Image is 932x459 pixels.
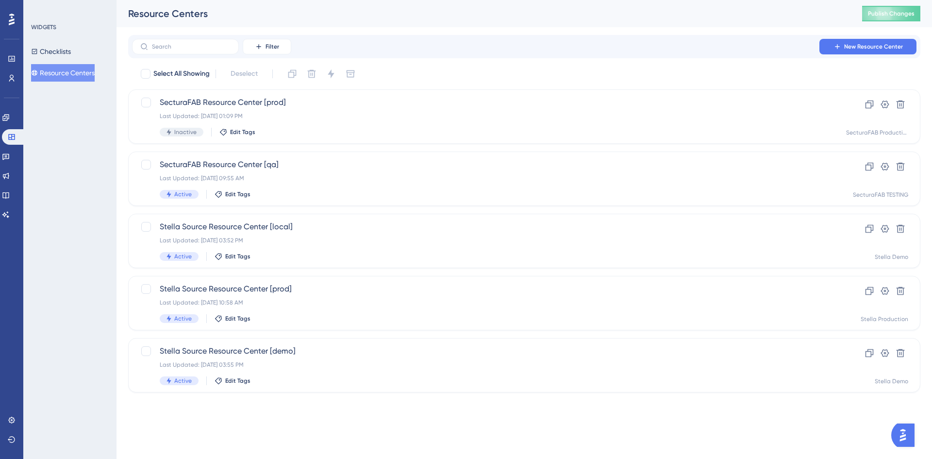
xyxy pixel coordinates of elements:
span: Active [174,377,192,385]
span: New Resource Center [844,43,903,51]
span: Active [174,190,192,198]
span: SecturaFAB Resource Center [qa] [160,159,811,170]
div: Last Updated: [DATE] 03:55 PM [160,361,811,369]
span: Edit Tags [225,253,250,260]
button: Edit Tags [215,253,250,260]
div: Stella Production [861,315,908,323]
div: WIDGETS [31,23,56,31]
button: Checklists [31,43,71,60]
span: SecturaFAB Resource Center [prod] [160,97,811,108]
div: Last Updated: [DATE] 01:09 PM [160,112,811,120]
button: Deselect [222,65,266,83]
button: Publish Changes [862,6,920,21]
button: Edit Tags [219,128,255,136]
div: Resource Centers [128,7,838,20]
span: Inactive [174,128,197,136]
button: Edit Tags [215,377,250,385]
iframe: UserGuiding AI Assistant Launcher [891,421,920,450]
span: Stella Source Resource Center [local] [160,221,811,233]
span: Deselect [231,68,258,80]
div: SecturaFAB Production [846,129,908,136]
div: Last Updated: [DATE] 03:52 PM [160,237,811,244]
div: Stella Demo [875,253,908,261]
span: Filter [266,43,279,51]
button: New Resource Center [819,39,916,54]
span: Stella Source Resource Center [prod] [160,283,811,295]
div: Last Updated: [DATE] 09:55 AM [160,174,811,182]
button: Filter [243,39,291,54]
button: Edit Tags [215,315,250,323]
span: Stella Source Resource Center [demo] [160,345,811,357]
input: Search [152,43,231,50]
div: Last Updated: [DATE] 10:58 AM [160,299,811,306]
span: Select All Showing [153,68,210,80]
button: Edit Tags [215,190,250,198]
div: Stella Demo [875,377,908,385]
span: Active [174,315,192,323]
span: Publish Changes [868,10,915,17]
div: SecturaFAB TESTING [853,191,908,199]
button: Resource Centers [31,64,95,82]
span: Edit Tags [230,128,255,136]
span: Edit Tags [225,190,250,198]
span: Edit Tags [225,315,250,323]
span: Active [174,253,192,260]
span: Edit Tags [225,377,250,385]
